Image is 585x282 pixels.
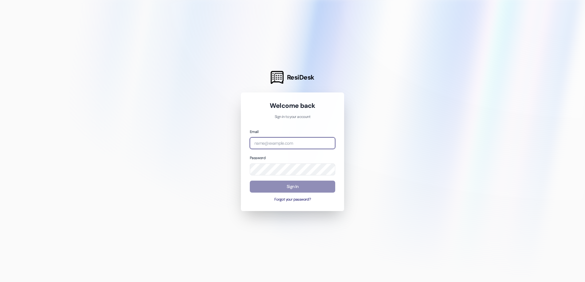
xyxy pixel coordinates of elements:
label: Email [250,129,258,134]
label: Password [250,155,265,160]
h1: Welcome back [250,101,335,110]
button: Sign In [250,181,335,193]
p: Sign in to your account [250,114,335,120]
img: ResiDesk Logo [271,71,284,84]
input: name@example.com [250,137,335,149]
button: Forgot your password? [250,197,335,202]
span: ResiDesk [287,73,314,82]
